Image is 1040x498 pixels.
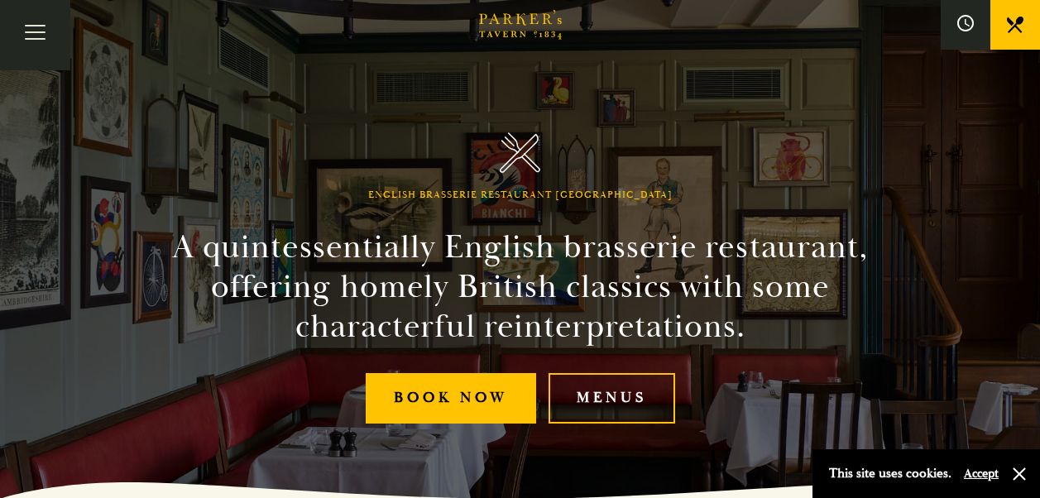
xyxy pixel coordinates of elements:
[366,373,536,424] a: Book Now
[829,462,951,486] p: This site uses cookies.
[143,227,898,347] h2: A quintessentially English brasserie restaurant, offering homely British classics with some chara...
[368,189,673,201] h1: English Brasserie Restaurant [GEOGRAPHIC_DATA]
[964,466,999,481] button: Accept
[549,373,675,424] a: Menus
[500,132,540,173] img: Parker's Tavern Brasserie Cambridge
[1011,466,1028,482] button: Close and accept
